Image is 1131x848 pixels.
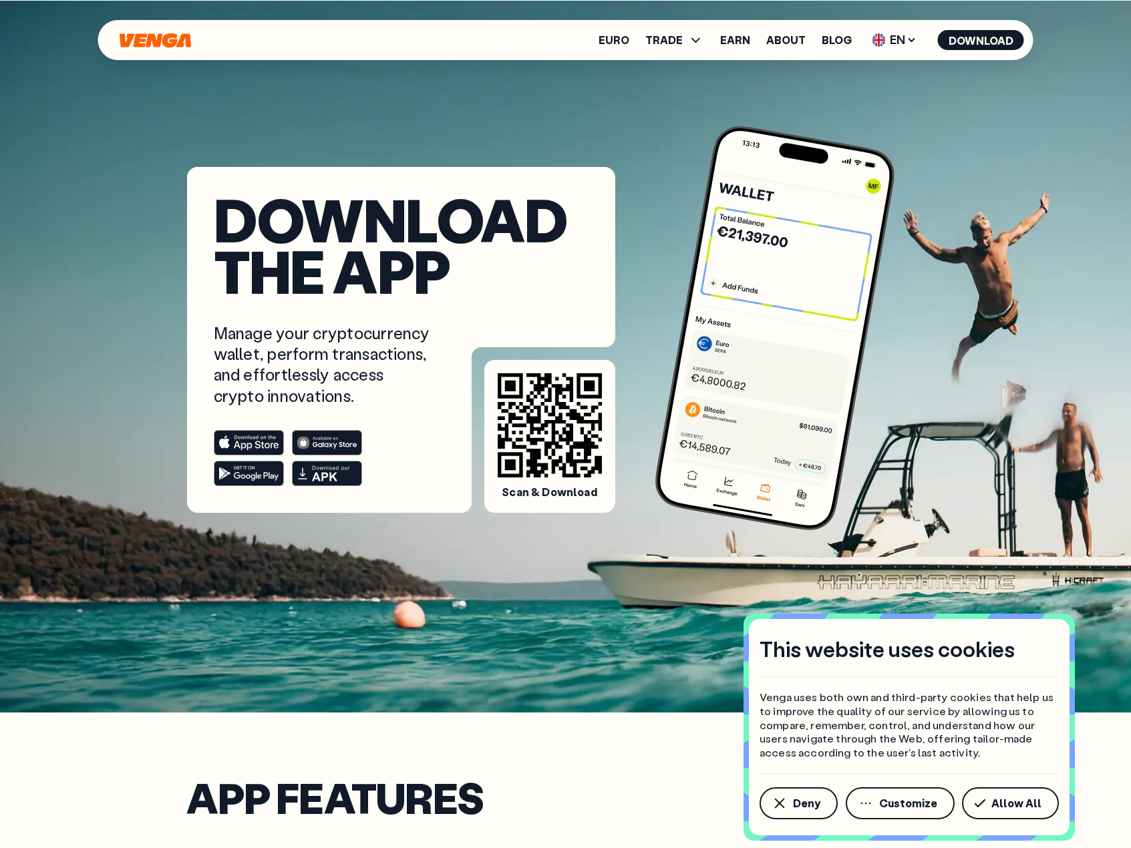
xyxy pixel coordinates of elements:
span: Deny [793,798,820,809]
span: Allow All [991,798,1041,809]
a: Blog [822,35,852,45]
button: Download [938,30,1024,50]
span: EN [868,29,922,51]
h1: Download the app [214,194,589,296]
img: phone [651,122,899,535]
h2: APP features [186,779,945,815]
a: About [766,35,806,45]
span: TRADE [645,35,683,45]
h4: This website uses cookies [760,635,1015,663]
span: Customize [879,798,937,809]
p: Venga uses both own and third-party cookies that help us to improve the quality of our service by... [760,690,1059,760]
a: Euro [599,35,629,45]
button: Allow All [962,787,1059,819]
a: Earn [720,35,750,45]
button: Deny [760,787,838,819]
svg: Home [118,33,193,48]
span: TRADE [645,32,704,48]
span: Scan & Download [502,485,597,499]
p: Manage your cryptocurrency wallet, perform transactions, and effortlessly access crypto innovations. [214,323,433,406]
button: Customize [846,787,955,819]
img: flag-uk [872,33,886,47]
